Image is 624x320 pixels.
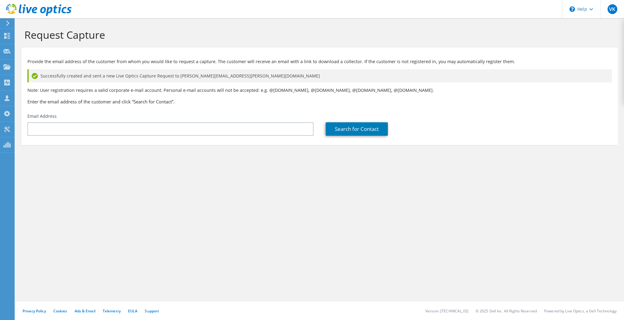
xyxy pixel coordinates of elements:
[425,308,468,314] li: Version: [TECHNICAL_ID]
[544,308,617,314] li: Powered by Live Optics, a Dell Technology
[145,308,159,314] a: Support
[326,122,388,136] a: Search for Contact
[128,308,137,314] a: EULA
[24,28,612,41] h1: Request Capture
[41,73,320,79] span: Successfully created and sent a new Live Optics Capture Request to [PERSON_NAME][EMAIL_ADDRESS][P...
[569,6,575,12] svg: \n
[75,308,95,314] a: Ads & Email
[476,308,537,314] li: © 2025 Dell Inc. All Rights Reserved
[53,308,67,314] a: Cookies
[27,58,612,65] p: Provide the email address of the customer from whom you would like to request a capture. The cust...
[27,98,612,105] h3: Enter the email address of the customer and click “Search for Contact”.
[27,87,612,94] p: Note: User registration requires a valid corporate e-mail account. Personal e-mail accounts will ...
[23,308,46,314] a: Privacy Policy
[608,4,617,14] span: VK
[103,308,121,314] a: Telemetry
[27,113,57,119] label: Email Address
